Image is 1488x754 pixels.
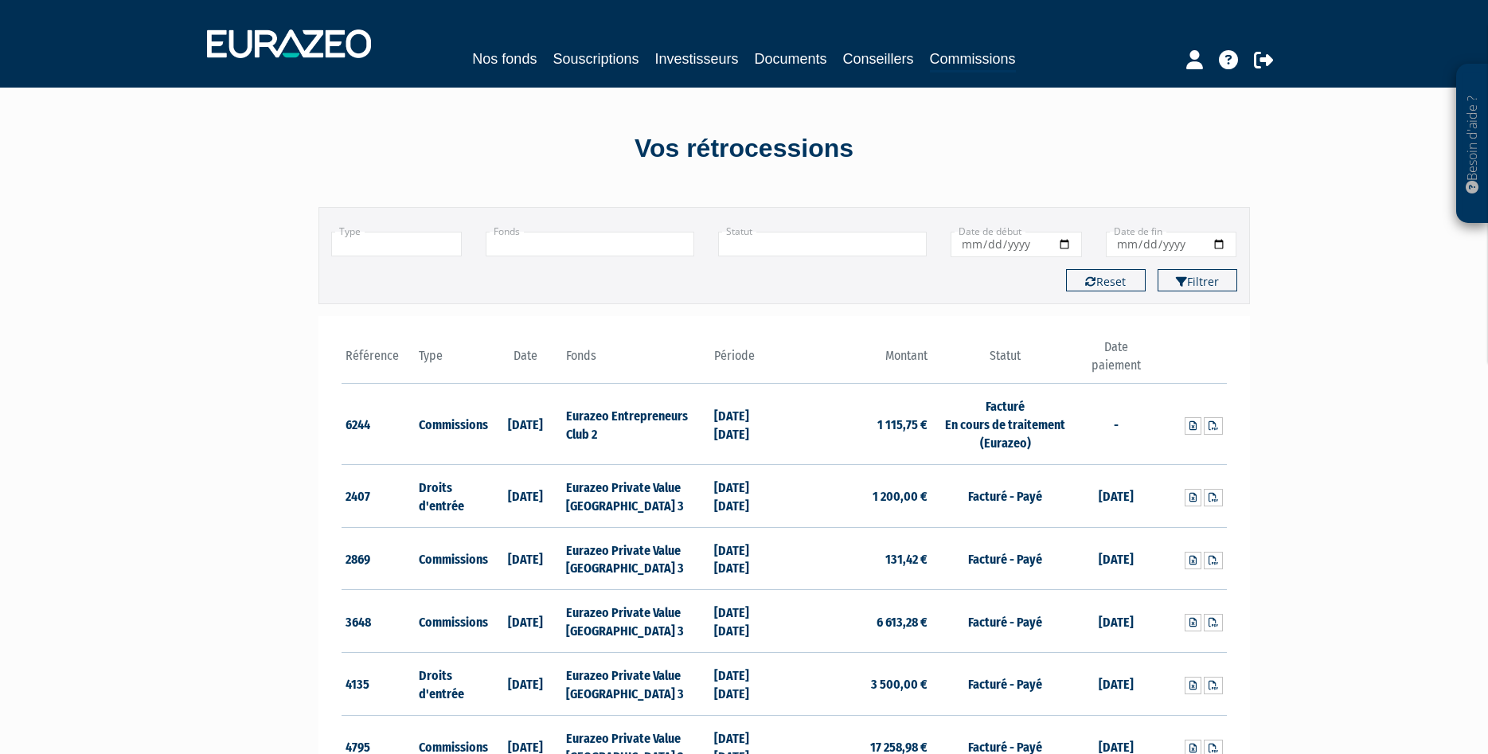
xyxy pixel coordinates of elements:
[562,527,709,590] td: Eurazeo Private Value [GEOGRAPHIC_DATA] 3
[784,464,931,527] td: 1 200,00 €
[562,652,709,715] td: Eurazeo Private Value [GEOGRAPHIC_DATA] 3
[562,338,709,384] th: Fonds
[784,527,931,590] td: 131,42 €
[562,590,709,653] td: Eurazeo Private Value [GEOGRAPHIC_DATA] 3
[784,384,931,465] td: 1 115,75 €
[784,590,931,653] td: 6 613,28 €
[415,338,489,384] th: Type
[930,48,1016,72] a: Commissions
[784,652,931,715] td: 3 500,00 €
[489,652,563,715] td: [DATE]
[342,464,416,527] td: 2407
[1079,464,1153,527] td: [DATE]
[207,29,371,58] img: 1732889491-logotype_eurazeo_blanc_rvb.png
[489,338,563,384] th: Date
[931,464,1079,527] td: Facturé - Payé
[472,48,537,70] a: Nos fonds
[710,527,784,590] td: [DATE] [DATE]
[489,384,563,465] td: [DATE]
[784,338,931,384] th: Montant
[1066,269,1146,291] button: Reset
[1079,338,1153,384] th: Date paiement
[931,527,1079,590] td: Facturé - Payé
[489,464,563,527] td: [DATE]
[710,590,784,653] td: [DATE] [DATE]
[342,527,416,590] td: 2869
[553,48,639,70] a: Souscriptions
[1079,527,1153,590] td: [DATE]
[1079,384,1153,465] td: -
[342,384,416,465] td: 6244
[562,464,709,527] td: Eurazeo Private Value [GEOGRAPHIC_DATA] 3
[710,384,784,465] td: [DATE] [DATE]
[415,464,489,527] td: Droits d'entrée
[755,48,827,70] a: Documents
[710,464,784,527] td: [DATE] [DATE]
[342,338,416,384] th: Référence
[931,338,1079,384] th: Statut
[415,384,489,465] td: Commissions
[843,48,914,70] a: Conseillers
[931,652,1079,715] td: Facturé - Payé
[562,384,709,465] td: Eurazeo Entrepreneurs Club 2
[291,131,1198,167] div: Vos rétrocessions
[1079,590,1153,653] td: [DATE]
[1463,72,1482,216] p: Besoin d'aide ?
[1079,652,1153,715] td: [DATE]
[415,527,489,590] td: Commissions
[415,590,489,653] td: Commissions
[931,384,1079,465] td: Facturé En cours de traitement (Eurazeo)
[654,48,738,70] a: Investisseurs
[710,652,784,715] td: [DATE] [DATE]
[342,590,416,653] td: 3648
[415,652,489,715] td: Droits d'entrée
[489,590,563,653] td: [DATE]
[489,527,563,590] td: [DATE]
[342,652,416,715] td: 4135
[1158,269,1237,291] button: Filtrer
[710,338,784,384] th: Période
[931,590,1079,653] td: Facturé - Payé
